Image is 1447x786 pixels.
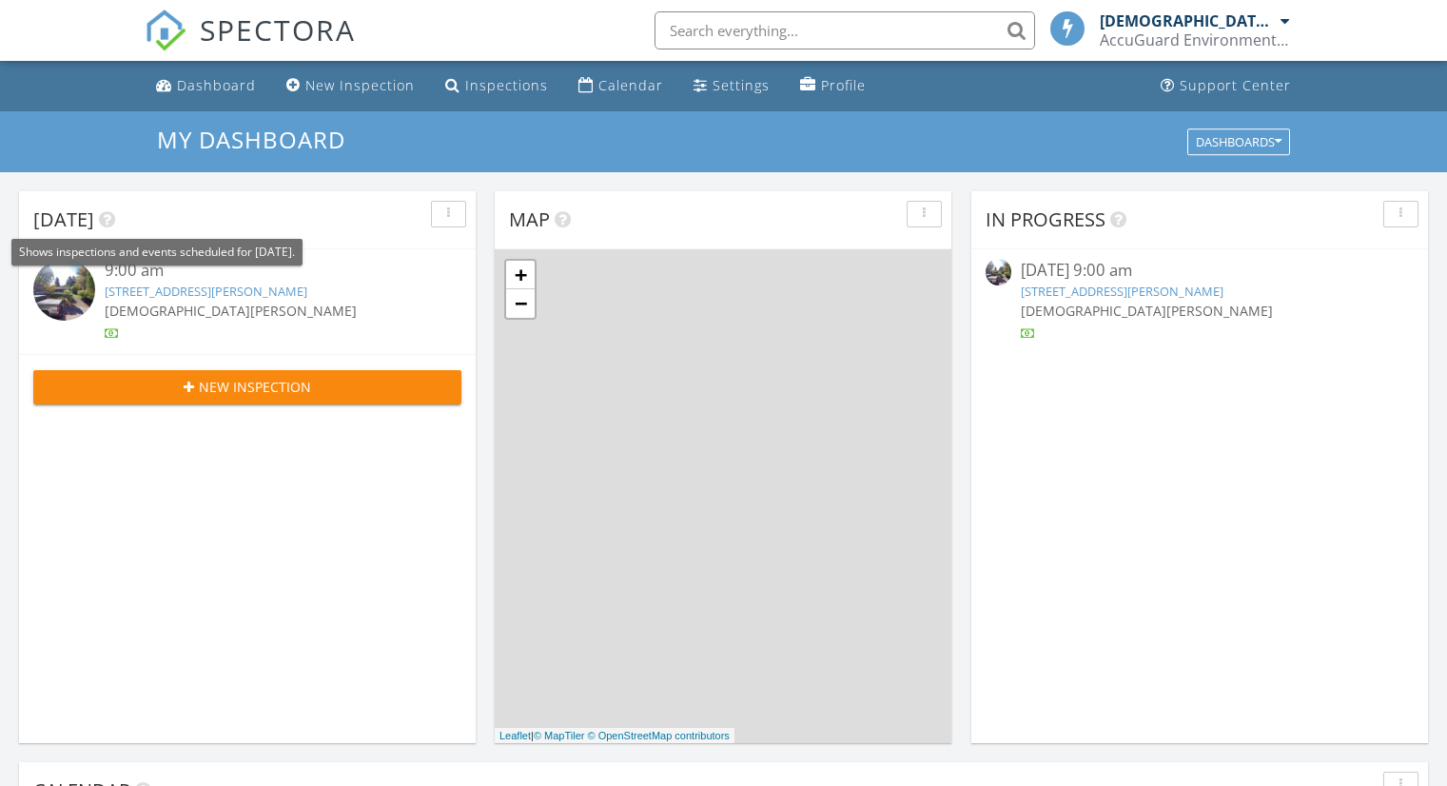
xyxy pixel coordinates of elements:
span: SPECTORA [200,10,356,49]
span: New Inspection [199,377,311,397]
span: [DEMOGRAPHIC_DATA][PERSON_NAME] [105,302,357,320]
a: Leaflet [499,730,531,741]
img: streetview [986,259,1011,285]
a: Zoom in [506,261,535,289]
div: | [495,728,734,744]
a: SPECTORA [145,26,356,66]
div: New Inspection [305,76,415,94]
span: In Progress [986,206,1105,232]
a: Dashboard [148,69,264,104]
span: Shows inspections and events scheduled for [DATE]. [19,244,295,260]
div: AccuGuard Environmental (CCB # 251546) [1100,30,1290,49]
a: New Inspection [279,69,422,104]
div: Inspections [465,76,548,94]
a: [STREET_ADDRESS][PERSON_NAME] [105,283,307,300]
div: Settings [713,76,770,94]
span: [DEMOGRAPHIC_DATA][PERSON_NAME] [1021,302,1273,320]
div: 9:00 am [105,259,426,283]
a: Inspections [438,69,556,104]
span: [DATE] [33,206,94,232]
a: © MapTiler [534,730,585,741]
img: The Best Home Inspection Software - Spectora [145,10,186,51]
img: streetview [33,259,95,321]
button: Dashboards [1187,128,1290,155]
a: © OpenStreetMap contributors [588,730,730,741]
div: Support Center [1180,76,1291,94]
a: Calendar [571,69,671,104]
a: Profile [792,69,873,104]
div: [DEMOGRAPHIC_DATA][PERSON_NAME] [1100,11,1276,30]
input: Search everything... [655,11,1035,49]
div: [DATE] 9:00 am [1021,259,1378,283]
a: [DATE] 9:00 am [STREET_ADDRESS][PERSON_NAME] [DEMOGRAPHIC_DATA][PERSON_NAME] [986,259,1414,344]
div: Profile [821,76,866,94]
a: Settings [686,69,777,104]
span: Map [509,206,550,232]
a: Zoom out [506,289,535,318]
div: Dashboard [177,76,256,94]
button: New Inspection [33,370,461,404]
span: My Dashboard [157,124,345,155]
div: Dashboards [1196,135,1281,148]
a: Support Center [1153,69,1299,104]
div: Calendar [598,76,663,94]
a: [STREET_ADDRESS][PERSON_NAME] [1021,283,1223,300]
a: 9:00 am [STREET_ADDRESS][PERSON_NAME] [DEMOGRAPHIC_DATA][PERSON_NAME] [33,259,461,344]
